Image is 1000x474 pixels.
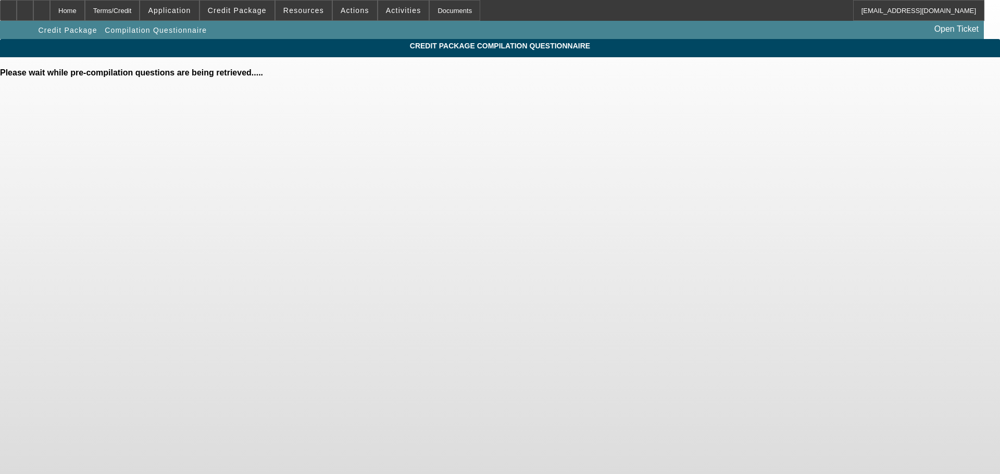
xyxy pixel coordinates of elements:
[208,6,267,15] span: Credit Package
[341,6,369,15] span: Actions
[102,21,209,40] button: Compilation Questionnaire
[8,42,992,50] span: Credit Package Compilation Questionnaire
[930,20,983,38] a: Open Ticket
[386,6,421,15] span: Activities
[378,1,429,20] button: Activities
[276,1,332,20] button: Resources
[333,1,377,20] button: Actions
[200,1,274,20] button: Credit Package
[148,6,191,15] span: Application
[35,21,99,40] button: Credit Package
[283,6,324,15] span: Resources
[140,1,198,20] button: Application
[105,26,207,34] span: Compilation Questionnaire
[38,26,97,34] span: Credit Package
